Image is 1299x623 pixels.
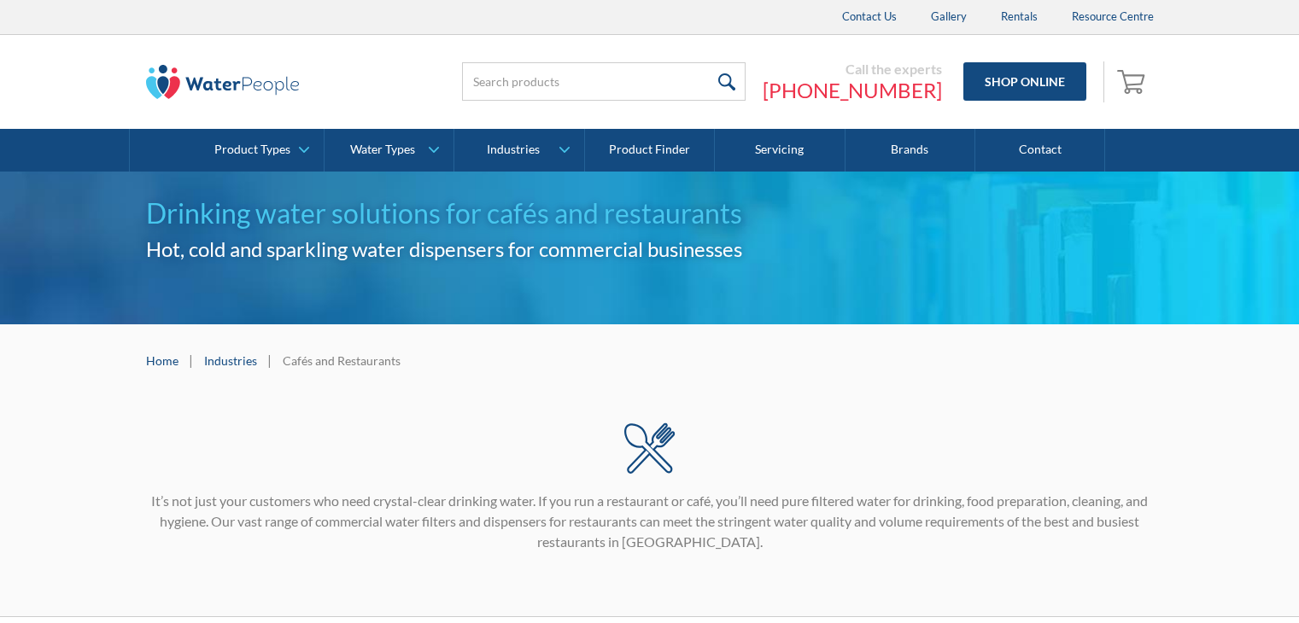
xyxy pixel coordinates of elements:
a: Home [146,352,178,370]
input: Search products [462,62,746,101]
a: Shop Online [963,62,1086,101]
div: Industries [487,143,540,157]
div: Water Types [350,143,415,157]
a: Industries [204,352,257,370]
a: [PHONE_NUMBER] [763,78,942,103]
div: Product Types [214,143,290,157]
a: Brands [846,129,975,172]
h2: Hot, cold and sparkling water dispensers for commercial businesses [146,234,1154,265]
a: Industries [454,129,583,172]
a: Product Finder [585,129,715,172]
a: Servicing [715,129,845,172]
div: Cafés and Restaurants [283,352,401,370]
img: The Water People [146,65,300,99]
a: Contact [975,129,1105,172]
a: Water Types [325,129,453,172]
div: Call the experts [763,61,942,78]
div: | [187,350,196,370]
p: It’s not just your customers who need crystal-clear drinking water. If you run a restaurant or ca... [146,491,1154,552]
div: | [266,350,274,370]
a: Product Types [195,129,324,172]
img: shopping cart [1117,67,1150,95]
a: Open empty cart [1113,61,1154,102]
h1: Drinking water solutions for cafés and restaurants [146,193,1154,234]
